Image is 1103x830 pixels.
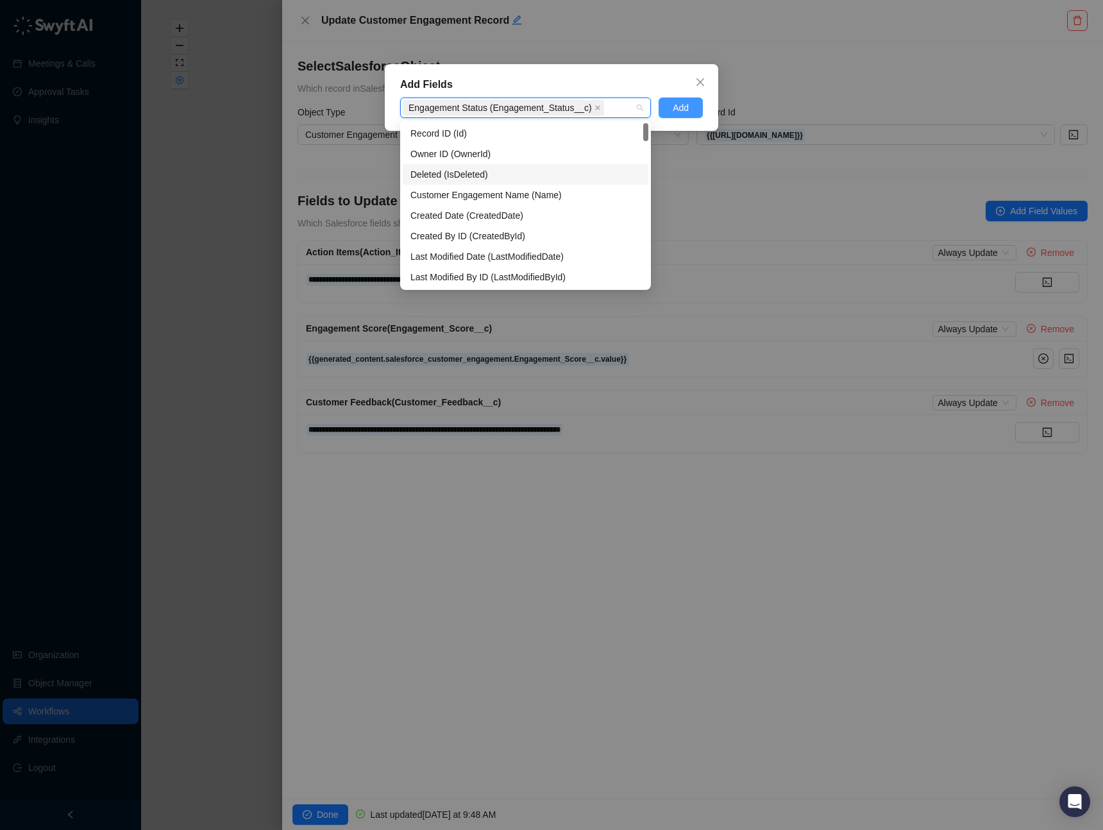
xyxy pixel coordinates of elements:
[1059,786,1090,817] div: Open Intercom Messenger
[403,226,648,246] div: Created By ID (CreatedById)
[403,144,648,164] div: Owner ID (OwnerId)
[403,205,648,226] div: Created Date (CreatedDate)
[673,101,689,115] span: Add
[400,77,703,92] div: Add Fields
[403,185,648,205] div: Customer Engagement Name (Name)
[410,188,641,202] div: Customer Engagement Name (Name)
[403,100,604,115] span: Engagement Status (Engagement_Status__c)
[410,147,641,161] div: Owner ID (OwnerId)
[594,105,601,111] span: close
[410,167,641,182] div: Deleted (IsDeleted)
[410,208,641,223] div: Created Date (CreatedDate)
[408,101,592,115] span: Engagement Status (Engagement_Status__c)
[410,126,641,140] div: Record ID (Id)
[695,77,705,87] span: close
[403,246,648,267] div: Last Modified Date (LastModifiedDate)
[410,270,641,284] div: Last Modified By ID (LastModifiedById)
[410,229,641,243] div: Created By ID (CreatedById)
[403,123,648,144] div: Record ID (Id)
[403,267,648,287] div: Last Modified By ID (LastModifiedById)
[403,164,648,185] div: Deleted (IsDeleted)
[690,72,711,92] button: Close
[410,250,641,264] div: Last Modified Date (LastModifiedDate)
[659,97,703,118] button: Add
